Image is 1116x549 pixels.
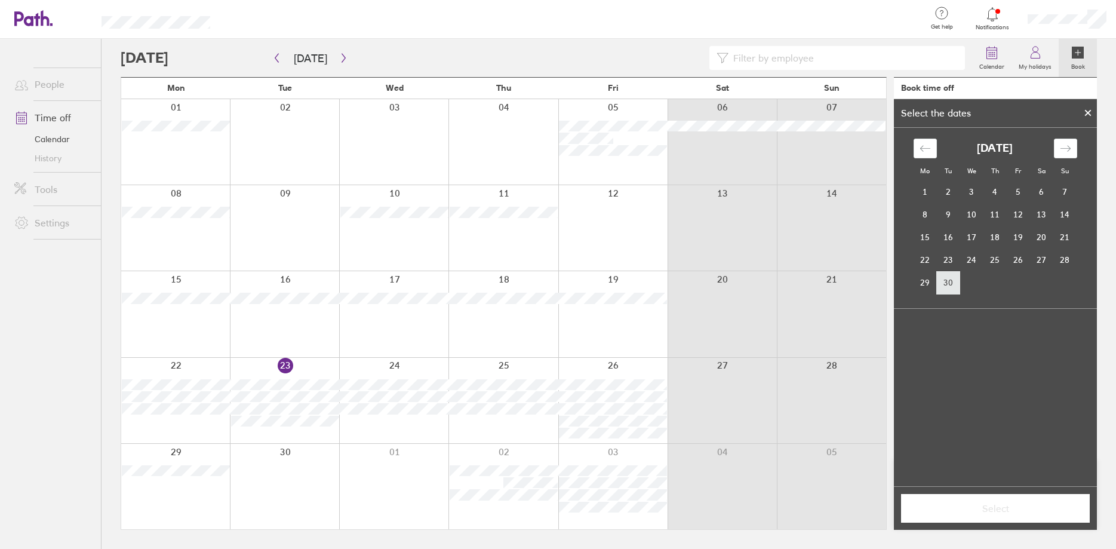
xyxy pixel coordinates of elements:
[5,72,101,96] a: People
[1053,180,1077,203] td: Sunday, September 7, 2025
[1007,226,1030,249] td: Friday, September 19, 2025
[1012,39,1059,77] a: My holidays
[716,83,729,93] span: Sat
[5,149,101,168] a: History
[914,139,937,158] div: Move backward to switch to the previous month.
[972,60,1012,70] label: Calendar
[1007,180,1030,203] td: Friday, September 5, 2025
[973,24,1012,31] span: Notifications
[972,39,1012,77] a: Calendar
[920,167,930,175] small: Mo
[5,211,101,235] a: Settings
[937,249,960,271] td: Tuesday, September 23, 2025
[967,167,976,175] small: We
[937,226,960,249] td: Tuesday, September 16, 2025
[496,83,511,93] span: Thu
[945,167,952,175] small: Tu
[983,180,1007,203] td: Thursday, September 4, 2025
[901,494,1090,523] button: Select
[960,180,983,203] td: Wednesday, September 3, 2025
[909,503,1081,514] span: Select
[1007,249,1030,271] td: Friday, September 26, 2025
[977,142,1013,155] strong: [DATE]
[960,203,983,226] td: Wednesday, September 10, 2025
[914,271,937,294] td: Monday, September 29, 2025
[914,226,937,249] td: Monday, September 15, 2025
[1053,203,1077,226] td: Sunday, September 14, 2025
[914,203,937,226] td: Monday, September 8, 2025
[608,83,619,93] span: Fri
[901,83,954,93] div: Book time off
[5,177,101,201] a: Tools
[983,226,1007,249] td: Thursday, September 18, 2025
[5,106,101,130] a: Time off
[1054,139,1077,158] div: Move forward to switch to the next month.
[284,48,337,68] button: [DATE]
[386,83,404,93] span: Wed
[1030,203,1053,226] td: Saturday, September 13, 2025
[1038,167,1046,175] small: Sa
[1012,60,1059,70] label: My holidays
[983,249,1007,271] td: Thursday, September 25, 2025
[923,23,961,30] span: Get help
[824,83,840,93] span: Sun
[960,226,983,249] td: Wednesday, September 17, 2025
[5,130,101,149] a: Calendar
[1030,180,1053,203] td: Saturday, September 6, 2025
[1030,249,1053,271] td: Saturday, September 27, 2025
[1030,226,1053,249] td: Saturday, September 20, 2025
[1061,167,1069,175] small: Su
[914,180,937,203] td: Monday, September 1, 2025
[973,6,1012,31] a: Notifications
[1053,226,1077,249] td: Sunday, September 21, 2025
[1064,60,1092,70] label: Book
[960,249,983,271] td: Wednesday, September 24, 2025
[983,203,1007,226] td: Thursday, September 11, 2025
[1053,249,1077,271] td: Sunday, September 28, 2025
[894,108,978,118] div: Select the dates
[937,203,960,226] td: Tuesday, September 9, 2025
[937,271,960,294] td: Tuesday, September 30, 2025
[167,83,185,93] span: Mon
[728,47,958,69] input: Filter by employee
[1007,203,1030,226] td: Friday, September 12, 2025
[1015,167,1021,175] small: Fr
[991,167,999,175] small: Th
[914,249,937,271] td: Monday, September 22, 2025
[1059,39,1097,77] a: Book
[900,128,1090,308] div: Calendar
[278,83,292,93] span: Tue
[937,180,960,203] td: Tuesday, September 2, 2025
